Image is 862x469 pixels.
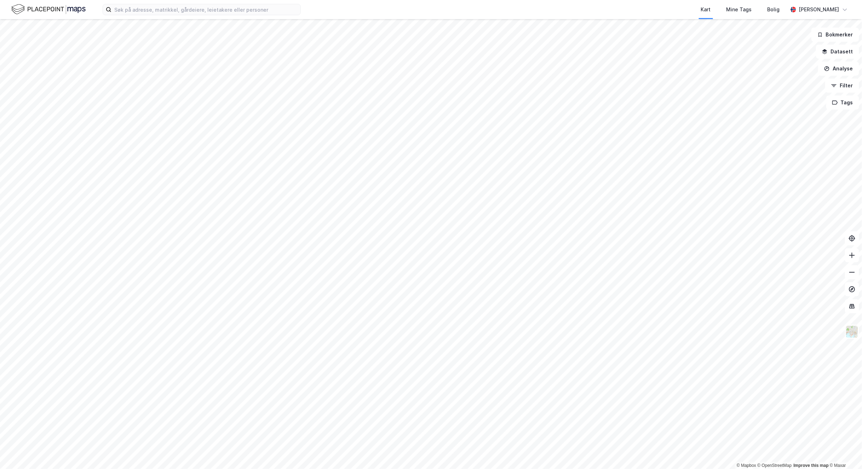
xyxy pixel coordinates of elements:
[758,463,792,468] a: OpenStreetMap
[111,4,300,15] input: Søk på adresse, matrikkel, gårdeiere, leietakere eller personer
[811,28,859,42] button: Bokmerker
[845,325,859,338] img: Z
[768,5,780,14] div: Bolig
[816,45,859,59] button: Datasett
[827,435,862,469] div: Kontrollprogram for chat
[11,3,86,16] img: logo.f888ab2527a4732fd821a326f86c7f29.svg
[826,95,859,110] button: Tags
[737,463,756,468] a: Mapbox
[799,5,839,14] div: [PERSON_NAME]
[726,5,752,14] div: Mine Tags
[701,5,711,14] div: Kart
[818,62,859,76] button: Analyse
[825,79,859,93] button: Filter
[827,435,862,469] iframe: Chat Widget
[794,463,829,468] a: Improve this map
